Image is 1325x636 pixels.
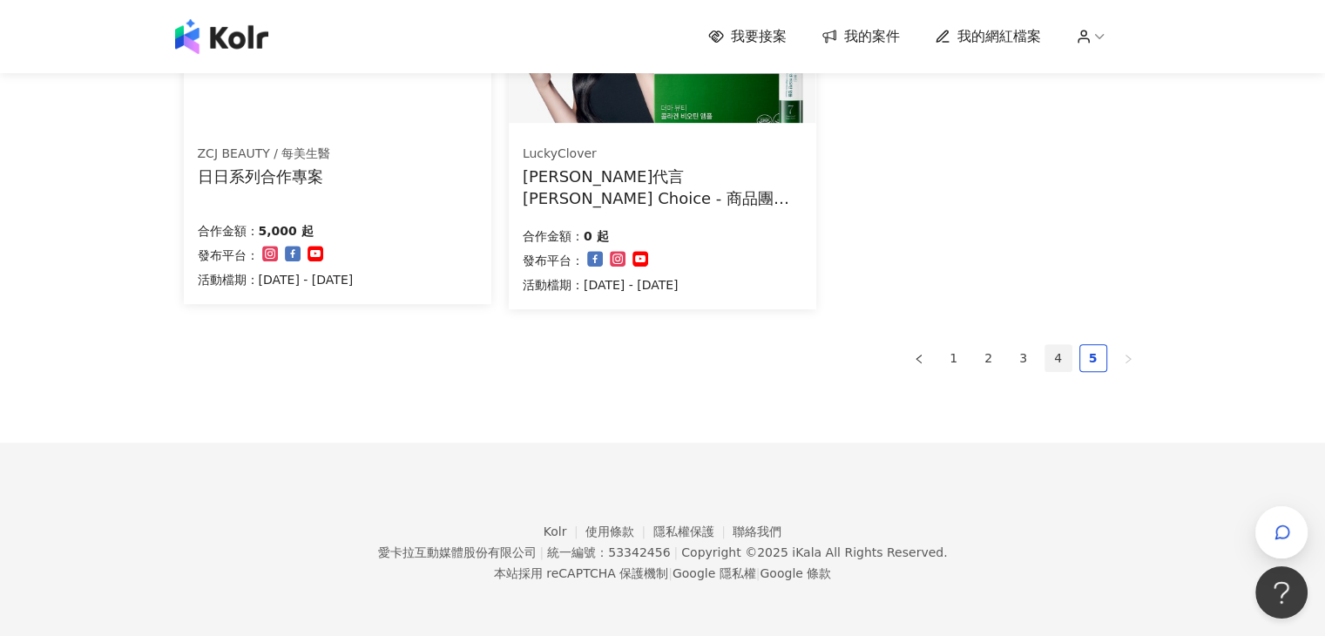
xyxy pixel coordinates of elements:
[653,524,733,538] a: 隱私權保護
[584,226,609,247] p: 0 起
[494,563,831,584] span: 本站採用 reCAPTCHA 保護機制
[175,19,268,54] img: logo
[1114,344,1142,372] li: Next Page
[935,27,1041,46] a: 我的網紅檔案
[1080,345,1106,371] a: 5
[731,27,787,46] span: 我要接案
[198,145,331,163] div: ZCJ BEAUTY / 每美生醫
[976,345,1002,371] a: 2
[1045,345,1071,371] a: 4
[198,245,259,266] p: 發布平台：
[523,226,584,247] p: 合作金額：
[198,269,354,290] p: 活動檔期：[DATE] - [DATE]
[975,344,1003,372] li: 2
[523,166,802,209] div: [PERSON_NAME]代言 [PERSON_NAME] Choice - 商品團購 -膠原蛋白
[760,566,831,580] a: Google 條款
[1255,566,1308,619] iframe: Help Scout Beacon - Open
[523,274,679,295] p: 活動檔期：[DATE] - [DATE]
[1079,344,1107,372] li: 5
[198,166,331,187] div: 日日系列合作專案
[585,524,653,538] a: 使用條款
[821,27,900,46] a: 我的案件
[1114,344,1142,372] button: right
[673,566,756,580] a: Google 隱私權
[259,220,314,241] p: 5,000 起
[905,344,933,372] li: Previous Page
[198,220,259,241] p: 合作金額：
[1011,345,1037,371] a: 3
[708,27,787,46] a: 我要接案
[1044,344,1072,372] li: 4
[523,250,584,271] p: 發布平台：
[905,344,933,372] button: left
[1010,344,1038,372] li: 3
[844,27,900,46] span: 我的案件
[756,566,761,580] span: |
[547,545,670,559] div: 統一編號：53342456
[733,524,781,538] a: 聯絡我們
[673,545,678,559] span: |
[940,344,968,372] li: 1
[523,145,801,163] div: LuckyClover
[957,27,1041,46] span: 我的網紅檔案
[681,545,947,559] div: Copyright © 2025 All Rights Reserved.
[792,545,821,559] a: iKala
[377,545,536,559] div: 愛卡拉互動媒體股份有限公司
[544,524,585,538] a: Kolr
[668,566,673,580] span: |
[1123,354,1133,364] span: right
[941,345,967,371] a: 1
[539,545,544,559] span: |
[914,354,924,364] span: left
